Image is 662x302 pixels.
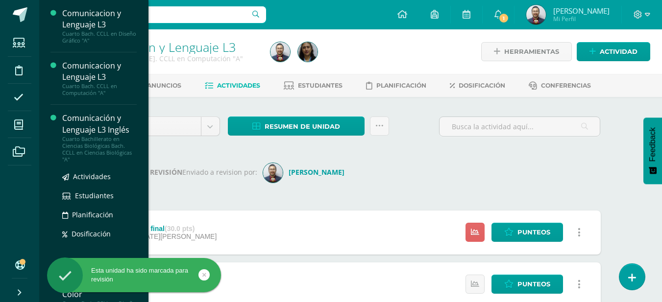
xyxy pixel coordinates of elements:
[112,225,217,232] div: Evaluación final
[62,171,137,182] a: Actividades
[62,60,137,83] div: Comunicacion y Lenguaje L3
[517,223,550,241] span: Punteos
[270,42,290,62] img: 4d2f451e0f6c21da7fd034e41aa315fe.png
[47,266,221,284] div: Esta unidad ha sido marcada para revisión
[134,78,181,93] a: Anuncios
[73,172,111,181] span: Actividades
[62,30,137,44] div: Cuarto Bach. CCLL en Diseño Gráfico "A"
[62,60,137,96] a: Comunicacion y Lenguaje L3Cuarto Bach. CCLL en Computación "A"
[62,113,137,163] a: Comunicación y Lenguaje L3 InglésCuarto Bachillerato en Ciencias Biológicas Bach. CCLL en Ciencia...
[577,42,650,61] a: Actividad
[109,117,194,136] span: Unidad 3
[62,136,137,163] div: Cuarto Bachillerato en Ciencias Biológicas Bach. CCLL en Ciencias Biológicas "A"
[504,43,559,61] span: Herramientas
[491,223,563,242] a: Punteos
[76,39,236,55] a: Comunicacion y Lenguaje L3
[263,163,283,183] img: bc9b4f6f22b796a2722b656ad0ea9958.png
[72,210,113,219] span: Planificación
[75,191,114,200] span: Estudiantes
[459,82,505,89] span: Dosificación
[72,229,111,238] span: Dosificación
[165,225,195,232] strong: (30.0 pts)
[147,82,181,89] span: Anuncios
[600,43,637,61] span: Actividad
[298,82,343,89] span: Estudiantes
[440,117,600,136] input: Busca la actividad aquí...
[76,54,259,63] div: Cuarto Bach. CCLL en Computación 'A'
[62,8,137,44] a: Comunicacion y Lenguaje L3Cuarto Bach. CCLL en Diseño Gráfico "A"
[553,6,610,16] span: [PERSON_NAME]
[376,82,426,89] span: Planificación
[450,78,505,93] a: Dosificación
[76,40,259,54] h1: Comunicacion y Lenguaje L3
[62,113,137,135] div: Comunicación y Lenguaje L3 Inglés
[498,13,509,23] span: 1
[62,228,137,239] a: Dosificación
[228,116,365,136] a: Resumen de unidad
[265,117,340,136] span: Resumen de unidad
[62,8,137,30] div: Comunicacion y Lenguaje L3
[648,127,657,162] span: Feedback
[366,78,426,93] a: Planificación
[491,275,563,294] a: Punteos
[541,82,591,89] span: Conferencias
[217,82,260,89] span: Actividades
[284,78,343,93] a: Estudiantes
[298,42,318,62] img: 1c029c39644e06f67a1b9d0bc372bf94.png
[553,15,610,23] span: Mi Perfil
[46,6,266,23] input: Busca un usuario...
[263,167,348,177] a: [PERSON_NAME]
[529,78,591,93] a: Conferencias
[101,117,220,136] a: Unidad 3
[643,117,662,184] button: Feedback - Mostrar encuesta
[182,167,257,177] span: Enviado a revision por:
[62,190,137,201] a: Estudiantes
[289,167,344,177] strong: [PERSON_NAME]
[526,5,546,24] img: 4d2f451e0f6c21da7fd034e41aa315fe.png
[481,42,572,61] a: Herramientas
[62,209,137,220] a: Planificación
[139,232,217,240] span: [DATE][PERSON_NAME]
[62,83,137,96] div: Cuarto Bach. CCLL en Computación "A"
[517,275,550,293] span: Punteos
[205,78,260,93] a: Actividades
